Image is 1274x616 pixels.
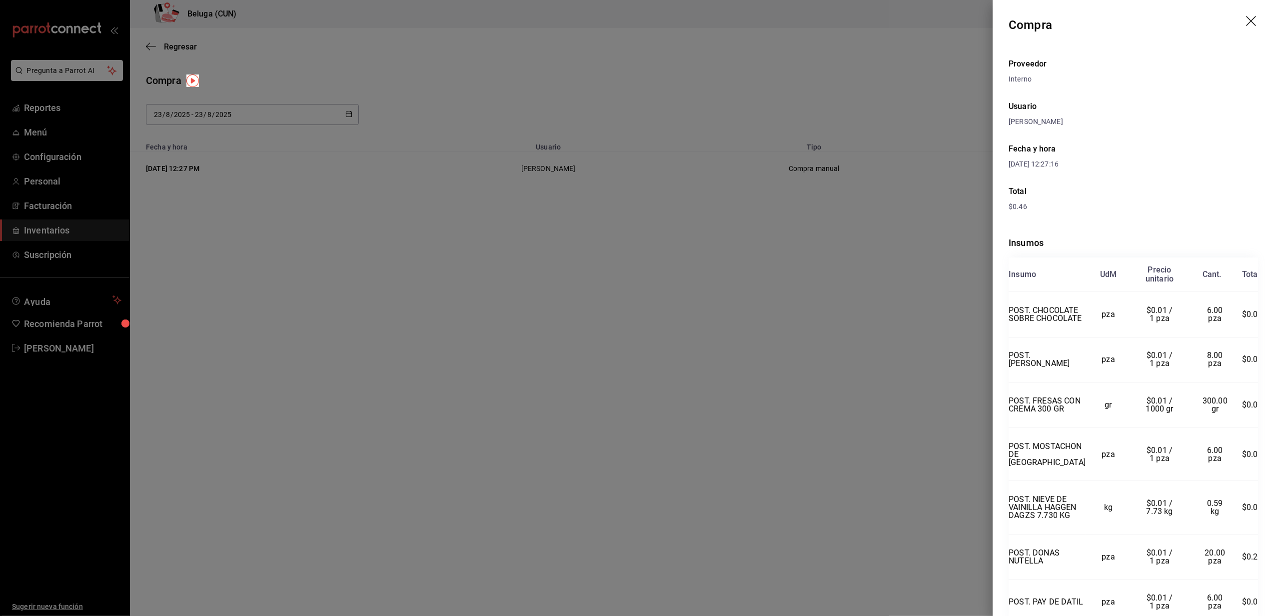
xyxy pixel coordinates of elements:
div: Total [1242,270,1260,279]
span: 20.00 pza [1205,548,1227,565]
span: $0.01 / 1000 gr [1146,396,1175,413]
td: POST. [PERSON_NAME] [1009,337,1086,382]
div: Proveedor [1009,58,1258,70]
span: $0.01 / 1 pza [1147,350,1175,368]
div: [DATE] 12:27:16 [1009,159,1134,169]
div: Precio unitario [1146,265,1174,283]
span: $0.00 [1242,400,1263,409]
span: $0.01 / 1 pza [1147,548,1175,565]
td: POST. MOSTACHON DE [GEOGRAPHIC_DATA] [1009,427,1086,481]
div: Fecha y hora [1009,143,1134,155]
span: 6.00 pza [1207,593,1225,610]
div: Cant. [1203,270,1222,279]
td: POST. CHOCOLATE SOBRE CHOCOLATE [1009,292,1086,337]
span: 6.00 pza [1207,305,1225,323]
td: POST. NIEVE DE VAINILLA HAGGEN DAGZS 7.730 KG [1009,481,1086,534]
td: pza [1086,534,1131,579]
span: $0.01 / 1 pza [1147,593,1175,610]
div: Usuario [1009,100,1258,112]
div: Compra [1009,16,1052,34]
span: 300.00 gr [1203,396,1230,413]
span: $0.06 [1242,597,1263,606]
td: POST. FRESAS CON CREMA 300 GR [1009,382,1086,428]
span: $0.06 [1242,309,1263,319]
div: Insumos [1009,236,1258,249]
img: Tooltip marker [186,74,199,87]
span: $0.01 / 7.73 kg [1146,498,1175,516]
div: Total [1009,185,1258,197]
span: 6.00 pza [1207,445,1225,463]
span: $0.01 / 1 pza [1147,305,1175,323]
td: pza [1086,292,1131,337]
div: UdM [1100,270,1117,279]
button: drag [1246,16,1258,28]
div: Interno [1009,74,1258,84]
span: $0.08 [1242,354,1263,364]
span: $0.46 [1009,202,1027,210]
td: POST. DONAS NUTELLA [1009,534,1086,579]
span: 8.00 pza [1207,350,1225,368]
div: Insumo [1009,270,1036,279]
td: gr [1086,382,1131,428]
span: $0.06 [1242,449,1263,459]
td: pza [1086,427,1131,481]
span: 0.59 kg [1207,498,1225,516]
td: kg [1086,481,1131,534]
span: $0.01 / 1 pza [1147,445,1175,463]
td: pza [1086,337,1131,382]
div: [PERSON_NAME] [1009,116,1258,127]
span: $0.00 [1242,502,1263,512]
span: $0.20 [1242,552,1263,561]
